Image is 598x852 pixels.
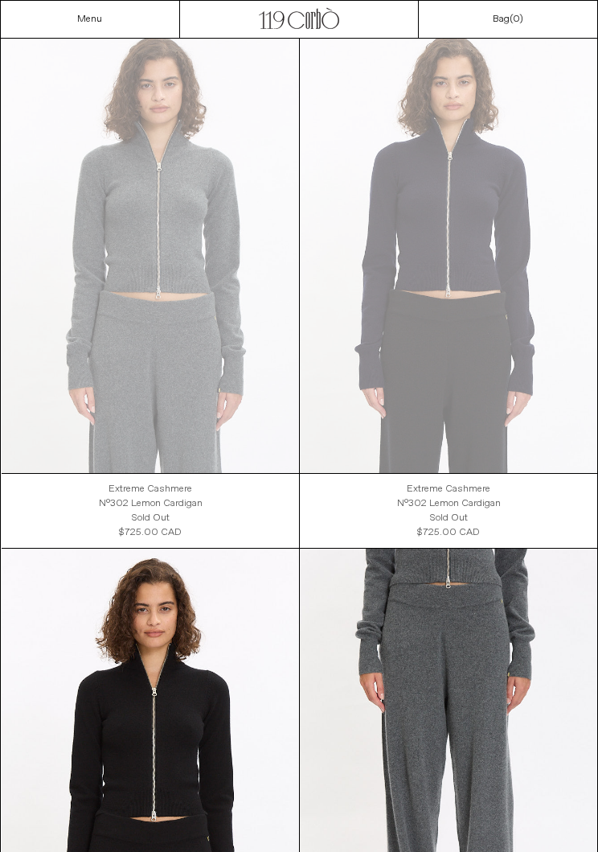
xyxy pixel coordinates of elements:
[513,13,523,26] span: )
[493,12,523,27] a: Bag()
[2,27,299,473] img: Extreme Cashmere N°302 Lemon Cardigan in felt
[119,525,182,540] div: $725.00 CAD
[99,496,203,511] a: N°302 Lemon Cardigan
[300,27,597,473] img: Extreme Cashmere N°302 Lemon Cardigan in navy
[132,511,170,525] div: Sold out
[407,482,490,496] a: Extreme Cashmere
[77,13,102,26] a: Menu
[397,497,501,511] div: N°302 Lemon Cardigan
[397,496,501,511] a: N°302 Lemon Cardigan
[109,482,192,496] a: Extreme Cashmere
[417,525,480,540] div: $725.00 CAD
[430,511,468,525] div: Sold out
[109,483,192,496] div: Extreme Cashmere
[407,483,490,496] div: Extreme Cashmere
[513,13,519,26] span: 0
[99,497,203,511] div: N°302 Lemon Cardigan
